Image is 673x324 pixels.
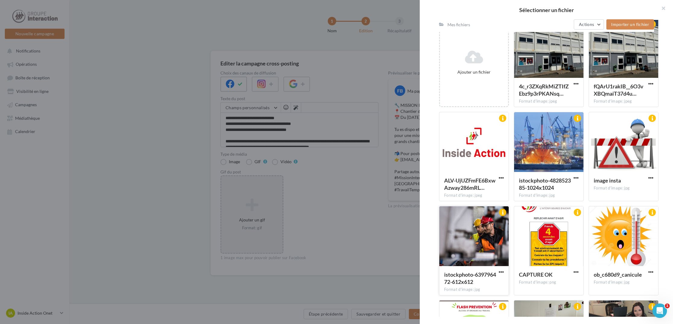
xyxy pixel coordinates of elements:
[594,83,643,97] span: fQArU1rakIB__6O3vXBQmaiT37d4uHgBpy5rCqHMJVenEK9rax6D4bDjfmD8kbYZeML8m9j74utHkP0fsA=s0
[519,83,569,97] span: 4c_r3ZXqRkMiZTIfZEbz9p3rPKANsqkOx3nLJujS8qusadrW9XiNaZL_R2PCYFfqMfdNGAsebLkOhkgqJQ=s0
[444,271,496,285] span: istockphoto-639796472-612x612
[665,303,670,308] span: 1
[519,271,553,278] span: CAPTURE OK
[579,22,594,27] span: Actions
[444,193,504,198] div: Format d'image: jpeg
[574,19,604,30] button: Actions
[594,177,621,184] span: image insta
[594,280,653,285] div: Format d'image: jpg
[606,19,654,30] button: Importer un fichier
[519,193,579,198] div: Format d'image: jpg
[447,22,470,28] div: Mes fichiers
[429,7,663,13] h2: Sélectionner un fichier
[611,22,649,27] span: Importer un fichier
[519,280,579,285] div: Format d'image: png
[442,69,506,75] div: Ajouter un fichier
[652,303,667,318] iframe: Intercom live chat
[519,177,571,191] span: istockphoto-482852385-1024x1024
[594,186,653,191] div: Format d'image: jpg
[594,99,653,104] div: Format d'image: jpeg
[444,177,495,191] span: ALV-UjUZFmFE6BxwAzway286mRLWffufsN5FSC8Czzmc2zapifEe7Wk
[519,99,579,104] div: Format d'image: jpeg
[594,271,642,278] span: ob_c680d9_canicule
[444,287,504,292] div: Format d'image: jpg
